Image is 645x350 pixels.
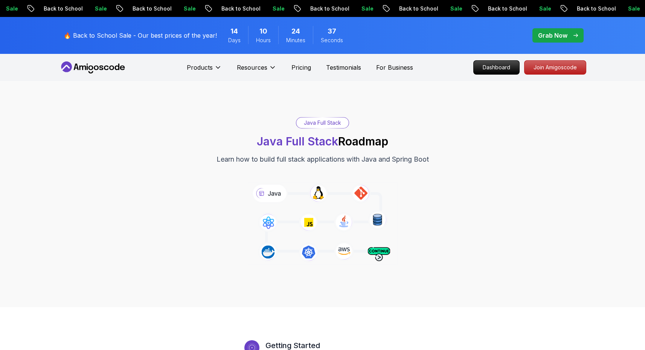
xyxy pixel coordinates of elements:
[126,5,177,12] p: Back to School
[215,5,266,12] p: Back to School
[473,60,520,75] a: Dashboard
[524,60,586,75] a: Join Amigoscode
[237,63,267,72] p: Resources
[257,134,388,148] h1: Roadmap
[291,63,311,72] a: Pricing
[228,37,241,44] span: Days
[237,63,276,78] button: Resources
[88,5,113,12] p: Sale
[482,5,533,12] p: Back to School
[37,5,88,12] p: Back to School
[230,26,238,37] span: 14 Days
[187,63,222,78] button: Products
[533,5,557,12] p: Sale
[64,31,217,40] p: 🔥 Back to School Sale - Our best prices of the year!
[304,5,355,12] p: Back to School
[291,26,300,37] span: 24 Minutes
[474,61,519,74] p: Dashboard
[355,5,379,12] p: Sale
[393,5,444,12] p: Back to School
[326,63,361,72] a: Testimonials
[321,37,343,44] span: Seconds
[286,37,305,44] span: Minutes
[296,118,349,128] div: Java Full Stack
[376,63,413,72] a: For Business
[328,26,336,37] span: 37 Seconds
[257,134,338,148] span: Java Full Stack
[525,61,586,74] p: Join Amigoscode
[177,5,201,12] p: Sale
[538,31,567,40] p: Grab Now
[217,154,429,165] p: Learn how to build full stack applications with Java and Spring Boot
[256,37,271,44] span: Hours
[259,26,267,37] span: 10 Hours
[444,5,468,12] p: Sale
[570,5,622,12] p: Back to School
[266,5,290,12] p: Sale
[187,63,213,72] p: Products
